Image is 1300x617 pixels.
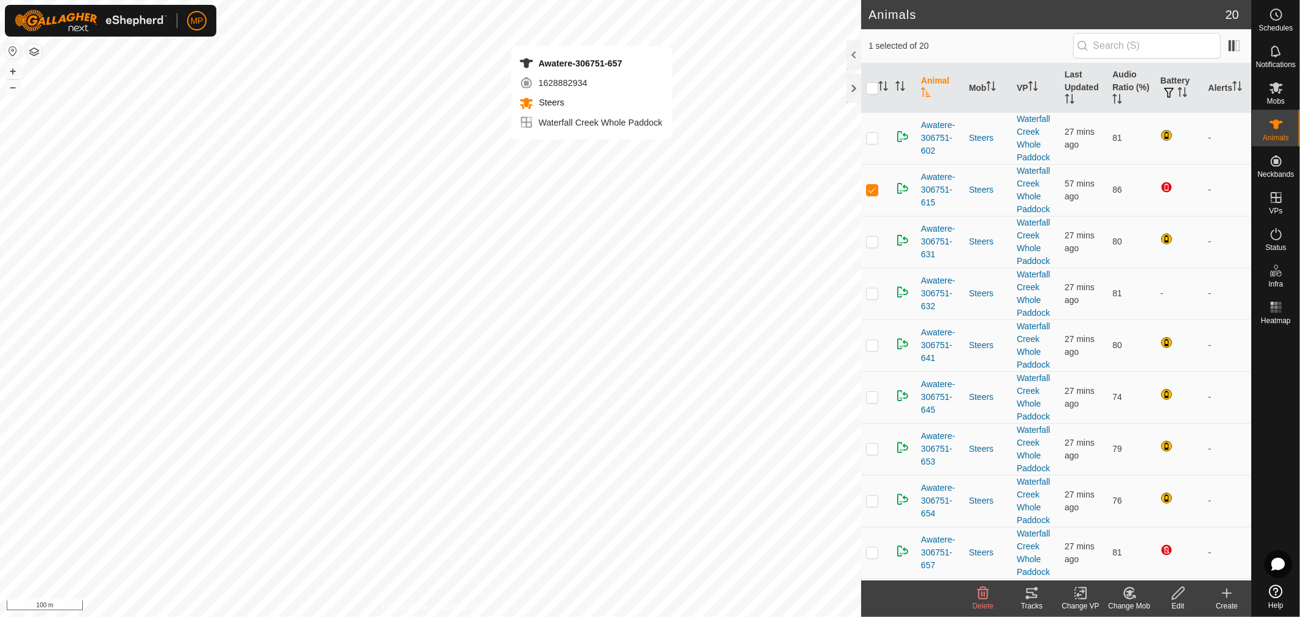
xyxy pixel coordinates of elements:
span: Awatere-306751-654 [921,482,959,520]
div: Awatere-306751-657 [519,56,662,71]
input: Search (S) [1073,33,1221,59]
img: returning on [895,285,910,299]
img: returning on [895,440,910,455]
span: 86 [1112,185,1122,194]
td: - [1203,112,1251,164]
td: - [1203,527,1251,579]
div: Steers [969,494,1007,507]
div: Steers [969,443,1007,455]
a: Waterfall Creek Whole Paddock [1017,114,1050,162]
p-sorticon: Activate to sort [921,89,931,99]
span: VPs [1269,207,1282,215]
span: 17 Aug 2025, 12:03 pm [1065,334,1095,357]
div: Steers [969,235,1007,248]
td: - [1203,268,1251,319]
p-sorticon: Activate to sort [1177,89,1187,99]
span: 80 [1112,340,1122,350]
a: Privacy Policy [383,601,428,612]
span: 17 Aug 2025, 12:03 pm [1065,541,1095,564]
span: Awatere-306751-645 [921,378,959,416]
a: Help [1252,580,1300,614]
p-sorticon: Activate to sort [986,83,996,93]
img: Gallagher Logo [15,10,167,32]
td: - [1203,475,1251,527]
p-sorticon: Activate to sort [1065,96,1074,105]
div: Steers [969,339,1007,352]
div: Edit [1154,601,1202,612]
a: Contact Us [442,601,478,612]
span: 17 Aug 2025, 12:03 pm [1065,386,1095,408]
span: 17 Aug 2025, 11:33 am [1065,179,1095,201]
span: 20 [1226,5,1239,24]
span: Awatere-306751-657 [921,533,959,572]
p-sorticon: Activate to sort [1028,83,1038,93]
div: Steers [969,546,1007,559]
td: - [1203,216,1251,268]
td: - [1203,423,1251,475]
span: Awatere-306751-615 [921,171,959,209]
a: Waterfall Creek Whole Paddock [1017,166,1050,214]
td: - [1203,371,1251,423]
img: returning on [895,388,910,403]
p-sorticon: Activate to sort [895,83,905,93]
div: Steers [969,132,1007,144]
p-sorticon: Activate to sort [1112,96,1122,105]
span: 17 Aug 2025, 12:03 pm [1065,282,1095,305]
td: - [1203,164,1251,216]
td: - [1203,319,1251,371]
span: 17 Aug 2025, 12:03 pm [1065,127,1095,149]
span: Steers [536,98,564,107]
button: + [5,64,20,79]
span: 1 selected of 20 [868,40,1073,52]
span: 81 [1112,133,1122,143]
div: Waterfall Creek Whole Paddock [519,115,662,130]
span: 79 [1112,444,1122,454]
a: Waterfall Creek Whole Paddock [1017,425,1050,473]
a: Waterfall Creek Whole Paddock [1017,218,1050,266]
span: Schedules [1259,24,1293,32]
span: MP [191,15,204,27]
td: - [1156,268,1204,319]
button: Map Layers [27,45,41,59]
div: 1628882934 [519,76,662,90]
p-sorticon: Activate to sort [878,83,888,93]
th: Alerts [1203,63,1251,113]
th: Last Updated [1060,63,1108,113]
span: 81 [1112,547,1122,557]
span: Awatere-306751-641 [921,326,959,365]
span: Awatere-306751-653 [921,430,959,468]
div: Change Mob [1105,601,1154,612]
th: Animal [916,63,964,113]
div: Tracks [1007,601,1056,612]
th: Audio Ratio (%) [1107,63,1156,113]
span: Heatmap [1261,317,1291,324]
span: Status [1265,244,1286,251]
div: Change VP [1056,601,1105,612]
span: Help [1268,602,1284,609]
span: 81 [1112,288,1122,298]
button: Reset Map [5,44,20,59]
a: Waterfall Creek Whole Paddock [1017,529,1050,577]
img: returning on [895,544,910,558]
p-sorticon: Activate to sort [1232,83,1242,93]
span: Animals [1263,134,1289,141]
div: Steers [969,184,1007,196]
span: Awatere-306751-631 [921,223,959,261]
a: Waterfall Creek Whole Paddock [1017,269,1050,318]
th: VP [1012,63,1060,113]
img: returning on [895,129,910,144]
span: Awatere-306751-602 [921,119,959,157]
span: 74 [1112,392,1122,402]
span: 17 Aug 2025, 12:03 pm [1065,490,1095,512]
span: Notifications [1256,61,1296,68]
h2: Animals [868,7,1226,22]
span: 17 Aug 2025, 12:03 pm [1065,438,1095,460]
div: Steers [969,287,1007,300]
a: Waterfall Creek Whole Paddock [1017,373,1050,421]
img: returning on [895,337,910,351]
a: Waterfall Creek Whole Paddock [1017,477,1050,525]
button: – [5,80,20,95]
span: Awatere-306751-632 [921,274,959,313]
span: Infra [1268,280,1283,288]
span: Mobs [1267,98,1285,105]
